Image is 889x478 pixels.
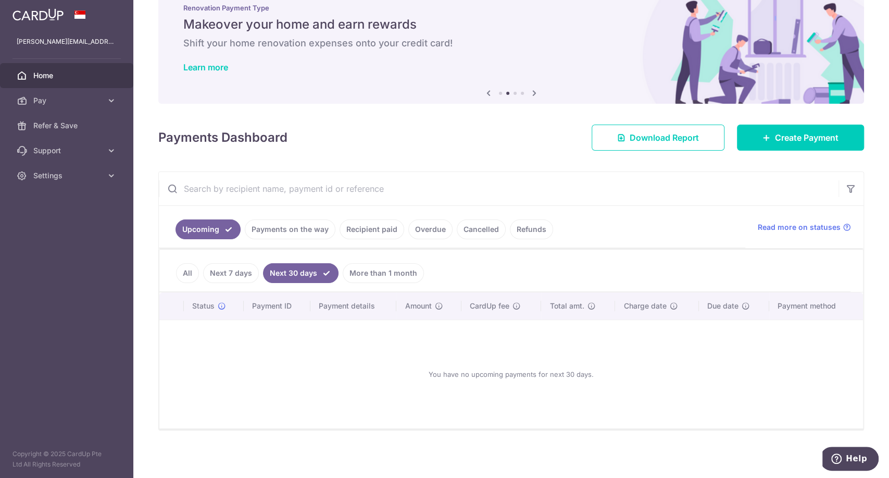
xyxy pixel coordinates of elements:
a: Next 30 days [263,263,339,283]
img: CardUp [12,8,64,21]
span: Total amt. [549,301,584,311]
h4: Payments Dashboard [158,128,287,147]
p: [PERSON_NAME][EMAIL_ADDRESS][DOMAIN_NAME] [17,36,117,47]
h5: Makeover your home and earn rewards [183,16,839,33]
a: Create Payment [737,125,864,151]
h6: Shift your home renovation expenses onto your credit card! [183,37,839,50]
span: Support [33,145,102,156]
span: Read more on statuses [758,222,841,232]
span: Download Report [630,131,699,144]
div: You have no upcoming payments for next 30 days. [172,328,850,420]
a: All [176,263,199,283]
a: Download Report [592,125,724,151]
a: Overdue [408,219,453,239]
a: Payments on the way [245,219,335,239]
a: Learn more [183,62,228,72]
span: Create Payment [775,131,838,144]
a: Read more on statuses [758,222,851,232]
span: Charge date [623,301,666,311]
iframe: Opens a widget where you can find more information [822,447,879,473]
span: Amount [405,301,431,311]
a: Next 7 days [203,263,259,283]
th: Payment ID [244,292,310,320]
th: Payment details [310,292,397,320]
a: Recipient paid [340,219,404,239]
a: More than 1 month [343,263,424,283]
span: Due date [707,301,738,311]
a: Cancelled [457,219,506,239]
a: Refunds [510,219,553,239]
a: Upcoming [176,219,241,239]
th: Payment method [769,292,863,320]
span: CardUp fee [470,301,509,311]
span: Status [192,301,215,311]
span: Pay [33,95,102,106]
span: Refer & Save [33,120,102,131]
span: Home [33,70,102,81]
input: Search by recipient name, payment id or reference [159,172,838,205]
span: Settings [33,170,102,181]
p: Renovation Payment Type [183,4,839,12]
